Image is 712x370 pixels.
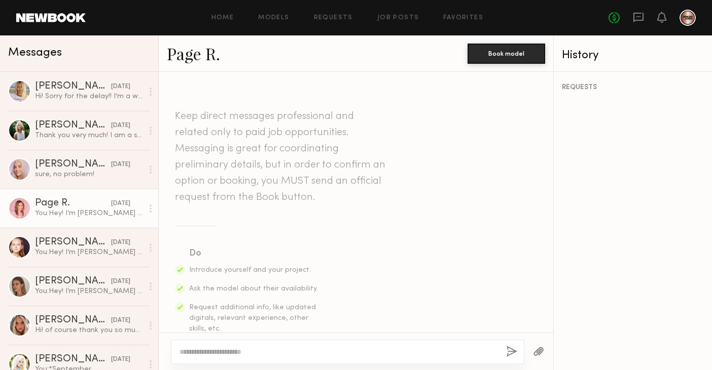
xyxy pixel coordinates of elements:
div: [DATE] [111,355,130,364]
a: Job Posts [377,15,419,21]
div: You: Hey! I’m [PERSON_NAME] (@doug_theo on Instagram), Director of Education at [PERSON_NAME]. I’... [35,248,143,257]
div: [PERSON_NAME] [35,159,111,170]
div: Hi! of course thank you so much for getting back! I am not available on 9/15 anymore i’m so sorry... [35,325,143,335]
a: Page R. [167,43,220,64]
div: [PERSON_NAME] [35,81,111,92]
div: Page R. [35,198,111,209]
div: [PERSON_NAME] [35,354,111,364]
header: Keep direct messages professional and related only to paid job opportunities. Messaging is great ... [175,108,388,205]
div: [PERSON_NAME] [35,237,111,248]
div: [DATE] [111,277,130,286]
div: [DATE] [111,199,130,209]
div: [DATE] [111,316,130,325]
a: Models [258,15,289,21]
div: [DATE] [111,82,130,92]
div: Do [189,246,319,261]
div: [PERSON_NAME] [35,276,111,286]
div: sure, no problem! [35,170,143,179]
a: Requests [314,15,353,21]
button: Book model [468,44,545,64]
div: Thank you very much! I am a size 8 [35,131,143,140]
div: [PERSON_NAME] [35,315,111,325]
a: Book model [468,49,545,57]
div: [PERSON_NAME] [35,120,111,131]
div: [DATE] [111,238,130,248]
a: Home [211,15,234,21]
div: [DATE] [111,160,130,170]
span: Messages [8,47,62,59]
span: Request additional info, like updated digitals, relevant experience, other skills, etc. [189,304,316,332]
div: Hi! Sorry for the delay!! I’m a women’s 11 but can squeeze into a 10! [35,92,143,101]
span: Ask the model about their availability. [189,285,318,292]
a: Favorites [443,15,483,21]
div: [DATE] [111,121,130,131]
div: You: Hey! I’m [PERSON_NAME] (@doug_theo on Instagram), Director of Education at [PERSON_NAME]. I’... [35,286,143,296]
span: Introduce yourself and your project. [189,267,311,273]
div: You: Hey! I’m [PERSON_NAME] (@doug_theo on Instagram), Director of Education at [PERSON_NAME]. I’... [35,209,143,218]
div: REQUESTS [562,84,704,91]
div: History [562,50,704,61]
